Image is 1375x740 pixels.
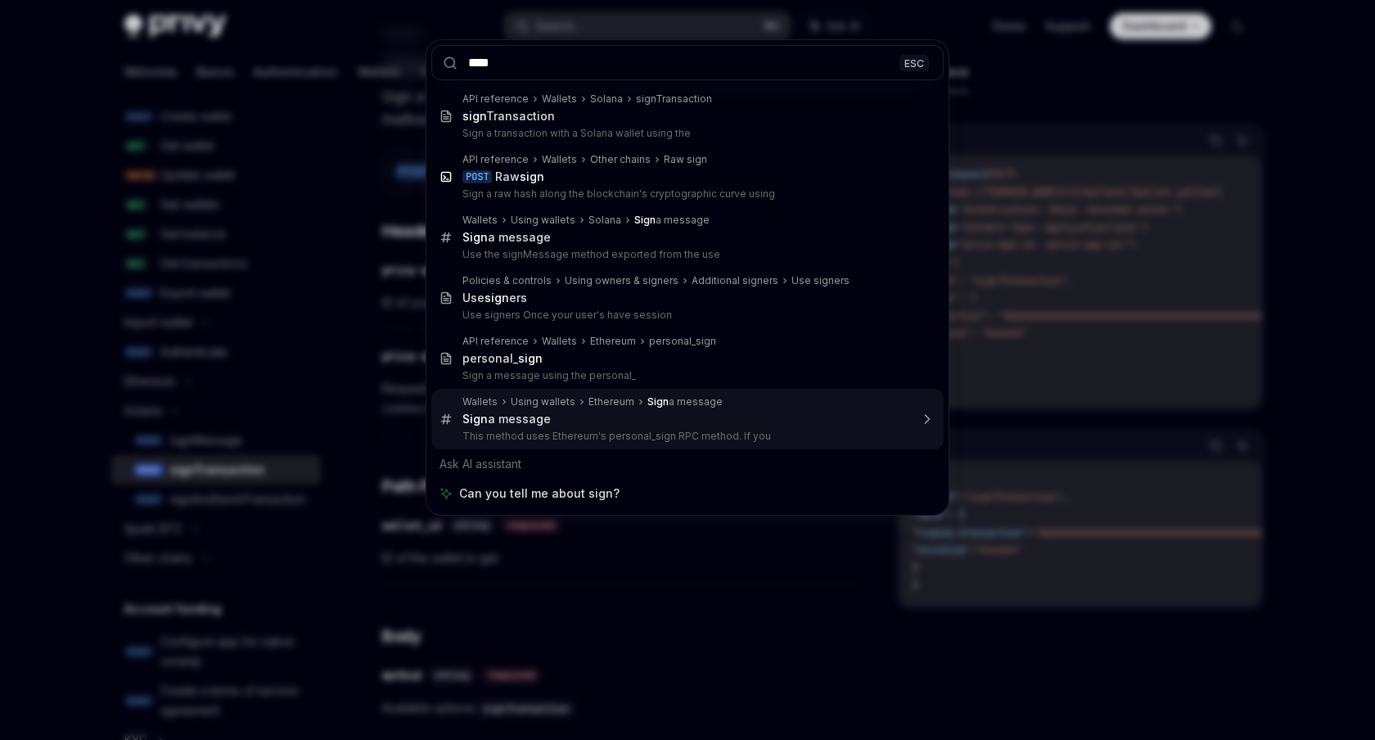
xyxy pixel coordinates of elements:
b: Sign [647,395,669,408]
div: Wallets [542,335,577,348]
div: Ask AI assistant [431,449,944,479]
p: Sign a message using the personal_ [462,369,909,382]
div: a message [462,230,551,245]
span: Can you tell me about sign? [459,485,620,502]
p: This method uses Ethereum's personal_sign RPC method. If you [462,430,909,443]
div: Use signers [791,274,850,287]
p: Sign a transaction with a Solana wallet using the [462,127,909,140]
p: Use the signMessage method exported from the use [462,248,909,261]
div: Using wallets [511,395,575,408]
div: signTransaction [636,92,712,106]
div: Policies & controls [462,274,552,287]
p: Use signers Once your user's have session [462,309,909,322]
div: Ethereum [590,335,636,348]
div: Wallets [542,153,577,166]
div: Solana [588,214,621,227]
div: Wallets [462,214,498,227]
div: Solana [590,92,623,106]
div: Use ers [462,291,527,305]
div: Raw [495,169,544,184]
b: sign [485,291,509,305]
b: sign [462,109,486,123]
b: sign [518,351,543,365]
div: Additional signers [692,274,778,287]
div: Wallets [462,395,498,408]
div: Raw sign [664,153,707,166]
div: Wallets [542,92,577,106]
div: API reference [462,153,529,166]
div: API reference [462,335,529,348]
div: a message [462,412,551,426]
div: ESC [899,54,929,71]
div: personal_ [462,351,543,366]
div: POST [462,170,492,183]
div: Ethereum [588,395,634,408]
b: Sign [634,214,656,226]
div: Using wallets [511,214,575,227]
p: Sign a raw hash along the blockchain's cryptographic curve using [462,187,909,201]
div: Transaction [462,109,555,124]
div: a message [647,395,723,408]
b: Sign [462,230,488,244]
b: sign [520,169,544,183]
div: API reference [462,92,529,106]
div: Using owners & signers [565,274,678,287]
b: Sign [462,412,488,426]
div: personal_sign [649,335,716,348]
div: Other chains [590,153,651,166]
div: a message [634,214,710,227]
